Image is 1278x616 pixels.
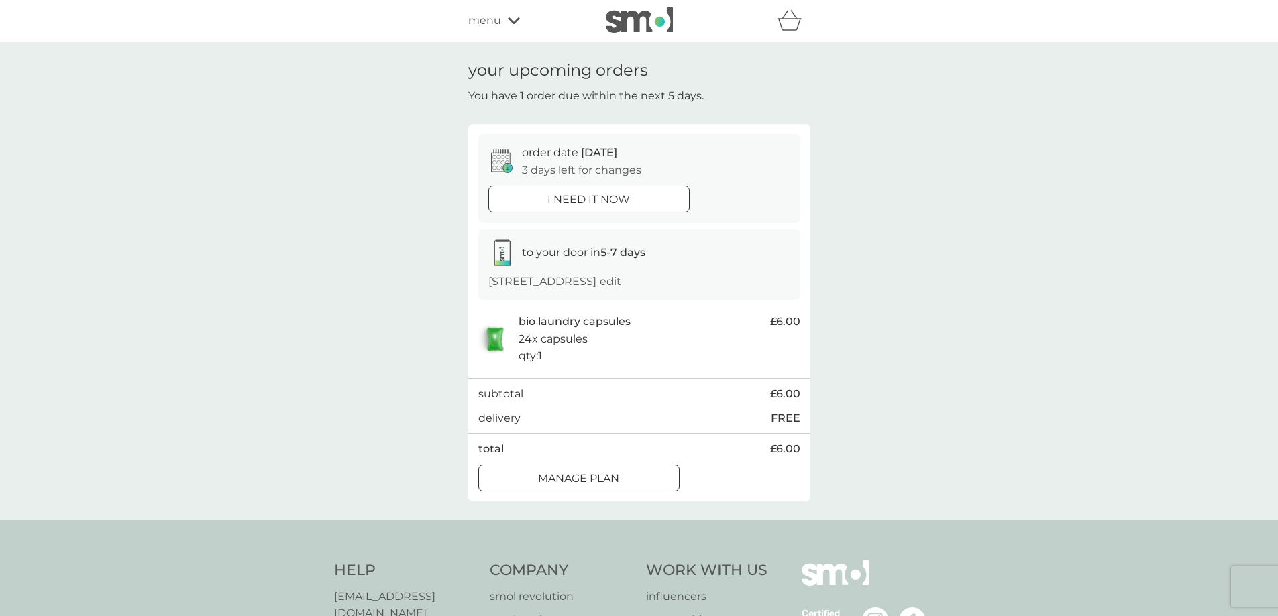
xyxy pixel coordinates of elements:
p: bio laundry capsules [519,313,631,330]
p: i need it now [547,191,630,208]
p: You have 1 order due within the next 5 days. [468,87,704,105]
span: £6.00 [770,313,800,330]
h4: Work With Us [646,560,767,581]
div: basket [777,7,810,34]
h1: your upcoming orders [468,61,648,80]
span: £6.00 [770,385,800,403]
a: smol revolution [490,588,633,605]
a: edit [600,275,621,288]
p: [STREET_ADDRESS] [488,273,621,290]
p: FREE [771,410,800,427]
button: Manage plan [478,465,680,491]
p: order date [522,144,617,162]
span: menu [468,12,501,29]
p: 24x capsules [519,330,588,348]
p: delivery [478,410,521,427]
p: Manage plan [538,470,619,487]
p: qty : 1 [519,347,542,365]
button: i need it now [488,186,690,212]
p: subtotal [478,385,523,403]
span: [DATE] [581,146,617,159]
span: £6.00 [770,440,800,458]
img: smol [606,7,673,33]
span: to your door in [522,246,645,259]
p: 3 days left for changes [522,162,641,179]
strong: 5-7 days [600,246,645,259]
a: influencers [646,588,767,605]
p: total [478,440,504,458]
h4: Company [490,560,633,581]
img: smol [802,560,869,606]
h4: Help [334,560,477,581]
